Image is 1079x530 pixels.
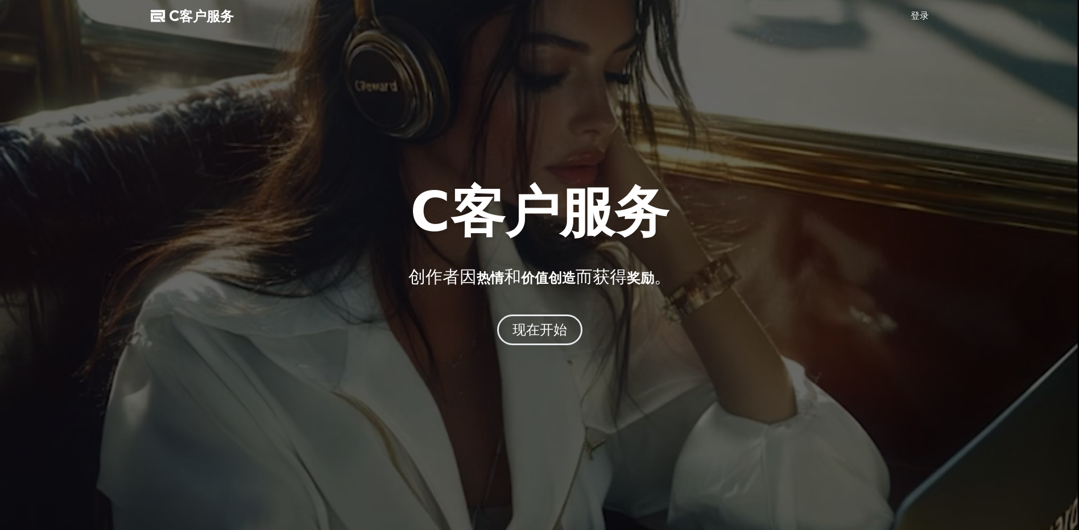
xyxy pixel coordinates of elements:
[512,322,567,338] font: 现在开始
[410,185,668,239] h1: C客户服务
[497,326,582,337] a: 现在开始
[169,7,234,25] span: C客户服务
[497,314,582,345] button: 现在开始
[521,270,576,286] span: 价值创造
[151,7,234,25] a: C客户服务
[408,267,671,287] font: 创作者因 和 而获得 。
[477,270,504,286] span: 热情
[627,270,654,286] span: 奖励
[911,9,929,23] a: 登录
